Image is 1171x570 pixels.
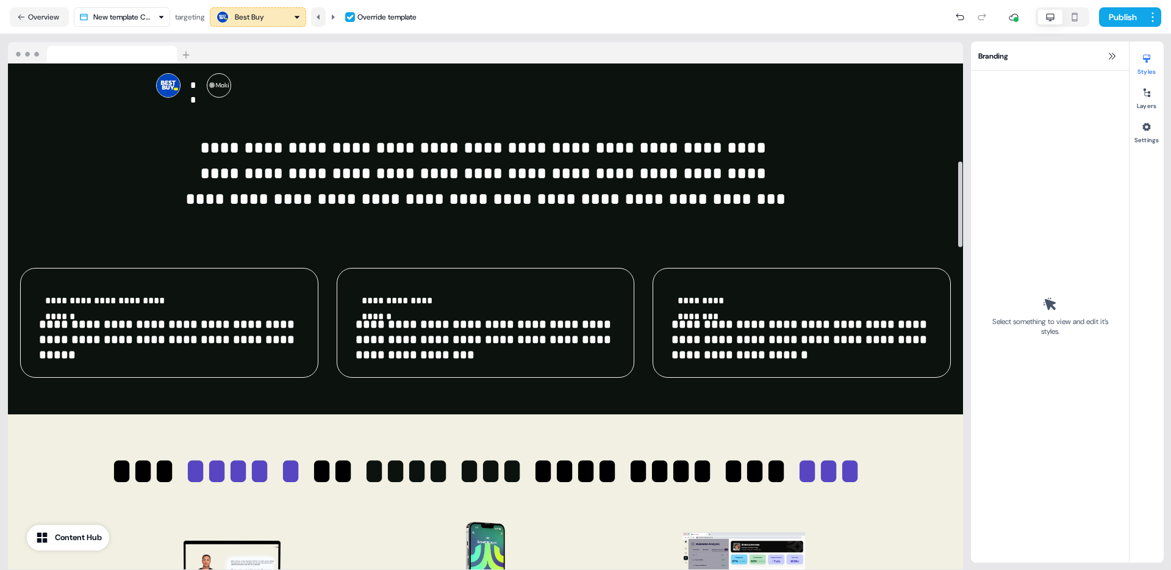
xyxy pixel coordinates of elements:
[27,525,109,550] button: Content Hub
[1130,49,1164,76] button: Styles
[1099,7,1144,27] button: Publish
[175,11,205,23] div: targeting
[357,11,417,23] div: Override template
[235,11,264,23] div: Best Buy
[1130,83,1164,110] button: Layers
[1130,117,1164,144] button: Settings
[55,532,102,544] div: Content Hub
[10,7,69,27] button: Overview
[210,7,306,27] button: Best Buy
[8,42,195,64] img: Browser topbar
[971,41,1129,71] div: Branding
[93,11,153,23] div: New template Copy
[988,317,1112,336] div: Select something to view and edit it’s styles.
